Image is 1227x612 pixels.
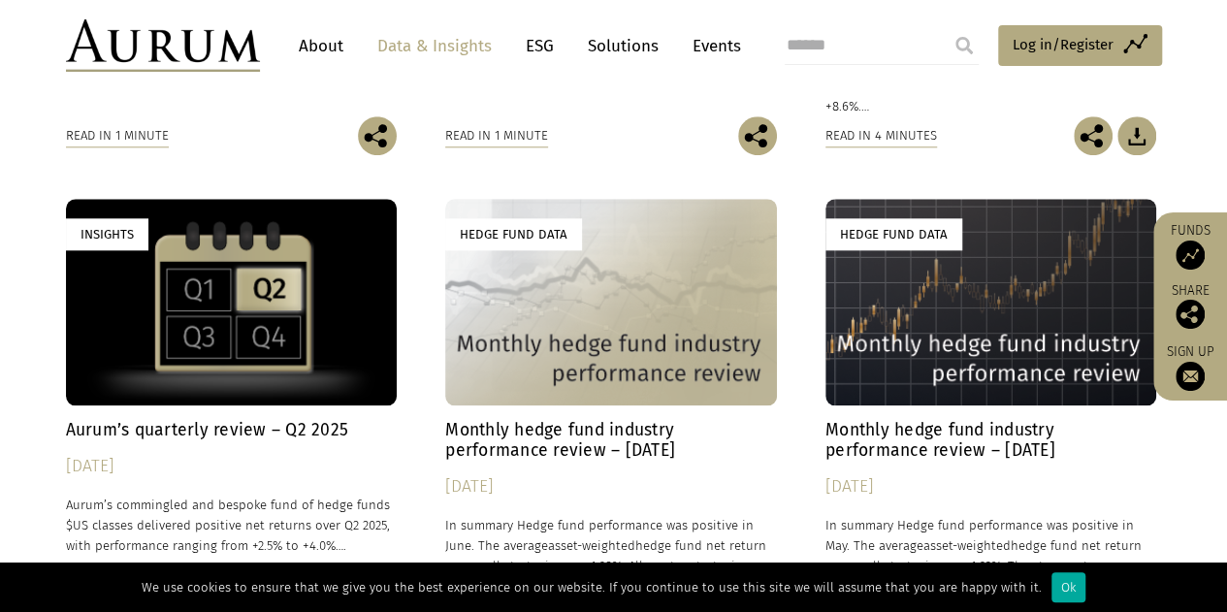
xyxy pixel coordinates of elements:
[1163,343,1217,391] a: Sign up
[445,218,582,250] div: Hedge Fund Data
[578,28,668,64] a: Solutions
[825,473,1157,500] div: [DATE]
[368,28,501,64] a: Data & Insights
[445,199,777,576] a: Hedge Fund Data Monthly hedge fund industry performance review – [DATE] [DATE] In summary Hedge f...
[66,495,398,556] p: Aurum’s commingled and bespoke fund of hedge funds $US classes delivered positive net returns ove...
[825,515,1157,576] p: In summary Hedge fund performance was positive in May. The average hedge fund net return across a...
[516,28,564,64] a: ESG
[1163,222,1217,270] a: Funds
[1074,116,1113,155] img: Share this post
[1117,116,1156,155] img: Download Article
[66,453,398,480] div: [DATE]
[923,538,1011,553] span: asset-weighted
[445,473,777,500] div: [DATE]
[66,125,169,146] div: Read in 1 minute
[825,218,962,250] div: Hedge Fund Data
[825,125,937,146] div: Read in 4 minutes
[825,199,1157,576] a: Hedge Fund Data Monthly hedge fund industry performance review – [DATE] [DATE] In summary Hedge f...
[289,28,353,64] a: About
[1013,33,1114,56] span: Log in/Register
[945,26,984,65] input: Submit
[683,28,741,64] a: Events
[998,25,1162,66] a: Log in/Register
[1176,300,1205,329] img: Share this post
[1176,362,1205,391] img: Sign up to our newsletter
[66,19,260,72] img: Aurum
[1051,572,1085,602] div: Ok
[66,199,398,576] a: Insights Aurum’s quarterly review – Q2 2025 [DATE] Aurum’s commingled and bespoke fund of hedge f...
[548,538,635,553] span: asset-weighted
[66,218,148,250] div: Insights
[825,420,1157,461] h4: Monthly hedge fund industry performance review – [DATE]
[66,420,398,440] h4: Aurum’s quarterly review – Q2 2025
[1163,284,1217,329] div: Share
[358,116,397,155] img: Share this post
[1176,241,1205,270] img: Access Funds
[445,420,777,461] h4: Monthly hedge fund industry performance review – [DATE]
[445,125,548,146] div: Read in 1 minute
[738,116,777,155] img: Share this post
[445,515,777,576] p: In summary Hedge fund performance was positive in June. The average hedge fund net return across ...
